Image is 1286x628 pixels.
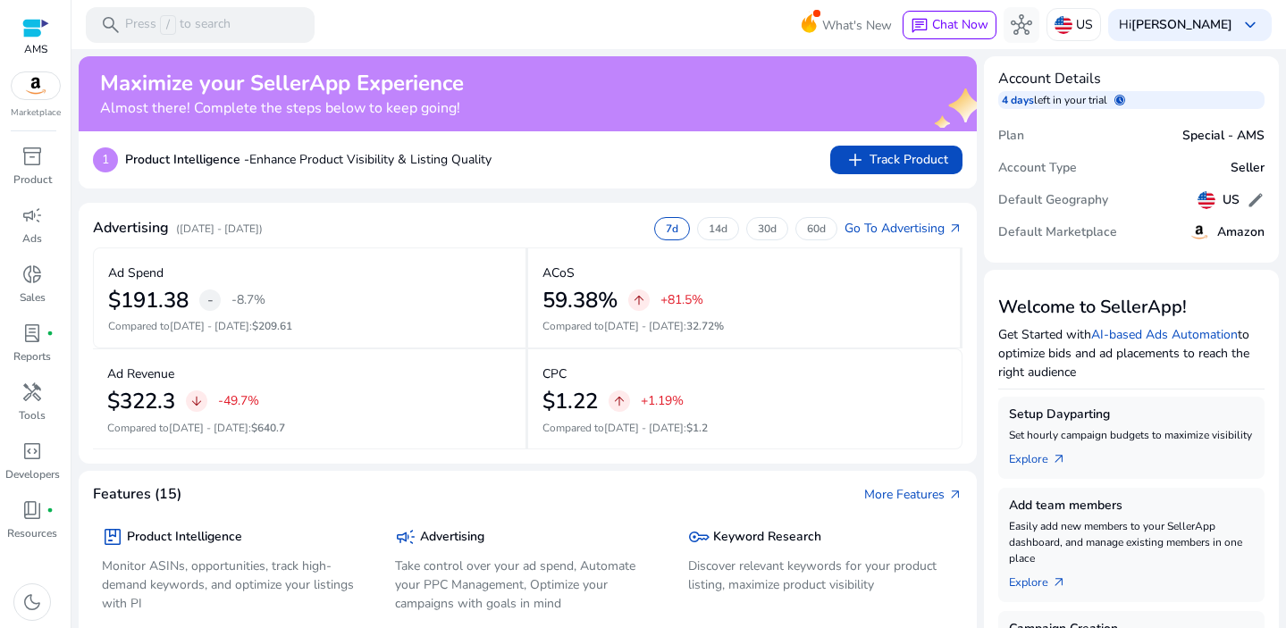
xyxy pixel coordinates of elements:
[1198,191,1215,209] img: us.svg
[108,318,511,334] p: Compared to :
[998,161,1077,176] h5: Account Type
[93,147,118,172] p: 1
[170,319,249,333] span: [DATE] - [DATE]
[22,41,49,57] p: AMS
[641,395,684,407] p: +1.19%
[1076,9,1093,40] p: US
[1131,16,1232,33] b: [PERSON_NAME]
[218,395,259,407] p: -49.7%
[107,420,511,436] p: Compared to :
[903,11,996,39] button: chatChat Now
[998,297,1265,318] h3: Welcome to SellerApp!
[709,222,727,236] p: 14d
[1034,93,1114,107] p: left in your trial
[176,221,263,237] p: ([DATE] - [DATE])
[948,222,962,236] span: arrow_outward
[395,557,661,613] p: Take control over your ad spend, Automate your PPC Management, Optimize your campaigns with goals...
[169,421,248,435] span: [DATE] - [DATE]
[207,289,214,311] span: -
[189,394,204,408] span: arrow_downward
[1011,14,1032,36] span: hub
[13,172,52,188] p: Product
[845,219,962,238] a: Go To Advertisingarrow_outward
[822,10,892,41] span: What's New
[1223,193,1240,208] h5: US
[932,16,988,33] span: Chat Now
[102,557,368,613] p: Monitor ASINs, opportunities, track high-demand keywords, and optimize your listings with PI
[108,264,164,282] p: Ad Spend
[1217,225,1265,240] h5: Amazon
[21,205,43,226] span: campaign
[911,17,929,35] span: chat
[20,289,46,306] p: Sales
[998,225,1117,240] h5: Default Marketplace
[542,288,618,314] h2: 59.38%
[420,530,484,545] h5: Advertising
[1009,518,1254,566] p: Easily add new members to your SellerApp dashboard, and manage existing members in one place
[1055,16,1072,34] img: us.svg
[542,364,567,383] p: CPC
[542,420,948,436] p: Compared to :
[998,193,1108,208] h5: Default Geography
[542,318,946,334] p: Compared to :
[46,507,54,514] span: fiber_manual_record
[107,389,175,414] h2: $322.3
[1240,14,1261,36] span: keyboard_arrow_down
[22,230,42,247] p: Ads
[1231,161,1265,176] h5: Seller
[127,530,242,545] h5: Product Intelligence
[864,485,962,504] a: More Featuresarrow_outward
[100,14,122,36] span: search
[125,15,231,35] p: Press to search
[1009,566,1080,591] a: Explorearrow_outward
[542,264,575,282] p: ACoS
[21,264,43,285] span: donut_small
[1004,7,1039,43] button: hub
[1189,222,1210,243] img: amazon.svg
[688,557,954,594] p: Discover relevant keywords for your product listing, maximize product visibility
[1009,407,1254,423] h5: Setup Dayparting
[1182,129,1265,144] h5: Special - AMS
[11,106,61,120] p: Marketplace
[19,407,46,423] p: Tools
[688,526,710,548] span: key
[686,319,724,333] span: 32.72%
[604,319,684,333] span: [DATE] - [DATE]
[1009,498,1254,514] h5: Add team members
[830,146,962,174] button: addTrack Product
[1002,93,1034,107] p: 4 days
[666,222,678,236] p: 7d
[998,71,1265,88] h4: Account Details
[21,440,43,462] span: code_blocks
[21,322,43,344] span: lab_profile
[1114,95,1125,105] span: schedule
[13,348,51,364] p: Reports
[160,15,176,35] span: /
[1247,191,1265,209] span: edit
[251,421,285,435] span: $640.7
[107,364,174,383] p: Ad Revenue
[46,330,54,337] span: fiber_manual_record
[1119,19,1232,31] p: Hi
[998,325,1265,381] p: Get Started with to optimize bids and ad placements to reach the right audience
[660,294,703,306] p: +81.5%
[713,530,821,545] h5: Keyword Research
[100,71,464,96] h2: Maximize your SellerApp Experience
[807,222,826,236] p: 60d
[612,394,626,408] span: arrow_upward
[102,526,123,548] span: package
[125,151,249,168] b: Product Intelligence -
[5,466,60,482] p: Developers
[125,150,492,169] p: Enhance Product Visibility & Listing Quality
[948,488,962,502] span: arrow_outward
[845,149,866,171] span: add
[100,100,464,117] h4: Almost there! Complete the steps below to keep going!
[395,526,416,548] span: campaign
[604,421,684,435] span: [DATE] - [DATE]
[108,288,189,314] h2: $191.38
[1091,326,1238,343] a: AI-based Ads Automation
[7,525,57,541] p: Resources
[12,72,60,99] img: amazon.svg
[21,499,43,521] span: book_4
[252,319,292,333] span: $209.61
